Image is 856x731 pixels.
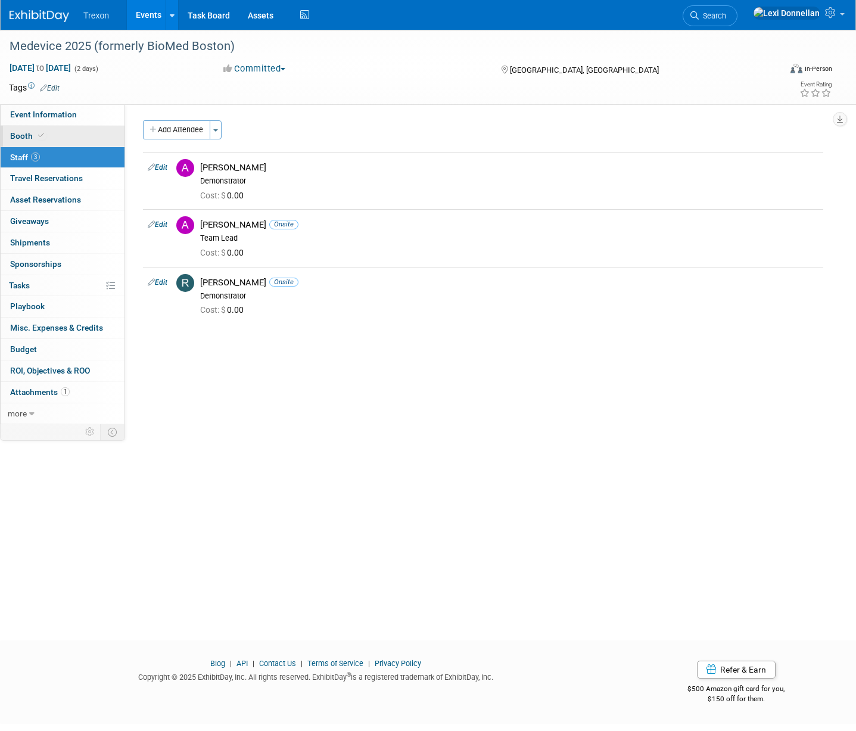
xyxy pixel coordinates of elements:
a: Attachments1 [1,382,124,403]
a: Edit [40,84,60,92]
span: | [298,659,306,668]
span: Cost: $ [200,191,227,200]
div: Event Format [710,62,832,80]
span: Tasks [9,281,30,290]
a: Sponsorships [1,254,124,275]
img: Lexi Donnellan [753,7,820,20]
span: 0.00 [200,248,248,257]
span: ROI, Objectives & ROO [10,366,90,375]
span: Sponsorships [10,259,61,269]
a: Contact Us [259,659,296,668]
a: API [236,659,248,668]
img: A.jpg [176,216,194,234]
a: Terms of Service [307,659,363,668]
span: Booth [10,131,46,141]
span: Onsite [269,278,298,287]
span: Playbook [10,301,45,311]
a: Search [683,5,737,26]
a: Tasks [1,275,124,296]
span: Event Information [10,110,77,119]
div: $150 off for them. [640,694,832,704]
div: [PERSON_NAME] [200,219,818,231]
div: Event Rating [799,82,832,88]
div: Medevice 2025 (formerly BioMed Boston) [5,36,762,57]
a: Staff3 [1,147,124,168]
span: 3 [31,153,40,161]
span: [GEOGRAPHIC_DATA], [GEOGRAPHIC_DATA] [510,66,659,74]
span: Attachments [10,387,70,397]
a: more [1,403,124,424]
span: Giveaways [10,216,49,226]
a: Misc. Expenses & Credits [1,318,124,338]
td: Personalize Event Tab Strip [80,424,101,440]
span: 0.00 [200,191,248,200]
img: Format-Inperson.png [790,64,802,73]
button: Add Attendee [143,120,210,139]
span: Misc. Expenses & Credits [10,323,103,332]
a: Asset Reservations [1,189,124,210]
span: Travel Reservations [10,173,83,183]
a: Privacy Policy [375,659,421,668]
span: [DATE] [DATE] [9,63,71,73]
span: | [250,659,257,668]
span: Staff [10,153,40,162]
div: Copyright © 2025 ExhibitDay, Inc. All rights reserved. ExhibitDay is a registered trademark of Ex... [9,669,622,683]
span: Cost: $ [200,305,227,315]
td: Toggle Event Tabs [101,424,125,440]
div: Demonstrator [200,291,818,301]
img: R.jpg [176,274,194,292]
a: Edit [148,220,167,229]
span: (2 days) [73,65,98,73]
a: Shipments [1,232,124,253]
span: | [365,659,373,668]
a: Blog [210,659,225,668]
a: Event Information [1,104,124,125]
img: A.jpg [176,159,194,177]
span: Cost: $ [200,248,227,257]
div: $500 Amazon gift card for you, [640,676,832,704]
span: Onsite [269,220,298,229]
a: ROI, Objectives & ROO [1,360,124,381]
span: | [227,659,235,668]
div: Demonstrator [200,176,818,186]
a: Playbook [1,296,124,317]
td: Tags [9,82,60,94]
sup: ® [347,671,351,678]
img: ExhibitDay [10,10,69,22]
span: Asset Reservations [10,195,81,204]
a: Refer & Earn [697,661,776,679]
span: 1 [61,387,70,396]
span: Shipments [10,238,50,247]
span: Trexon [83,11,109,20]
i: Booth reservation complete [38,132,44,139]
a: Travel Reservations [1,168,124,189]
div: [PERSON_NAME] [200,277,818,288]
div: [PERSON_NAME] [200,162,818,173]
span: Budget [10,344,37,354]
div: Team Lead [200,234,818,243]
span: to [35,63,46,73]
button: Committed [219,63,290,75]
span: more [8,409,27,418]
a: Giveaways [1,211,124,232]
div: In-Person [804,64,832,73]
span: 0.00 [200,305,248,315]
a: Edit [148,163,167,172]
a: Budget [1,339,124,360]
span: Search [699,11,726,20]
a: Edit [148,278,167,287]
a: Booth [1,126,124,147]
